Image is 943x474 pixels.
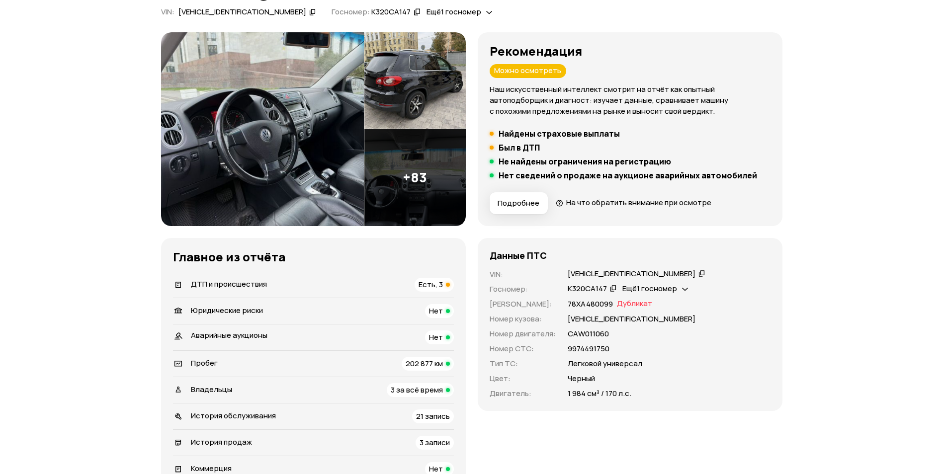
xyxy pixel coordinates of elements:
p: Черный [568,373,595,384]
span: Нет [429,332,443,342]
p: Номер кузова : [490,314,556,324]
h5: Был в ДТП [499,143,540,153]
p: Легковой универсал [568,358,642,369]
h3: Главное из отчёта [173,250,454,264]
span: 21 запись [416,411,450,421]
h5: Найдены страховые выплаты [499,129,620,139]
span: На что обратить внимание при осмотре [566,197,711,208]
span: 3 записи [420,437,450,448]
h3: Рекомендация [490,44,771,58]
span: Владельцы [191,384,232,395]
p: [VEHICLE_IDENTIFICATION_NUMBER] [568,314,695,324]
span: Коммерция [191,463,232,474]
span: Ещё 1 госномер [622,283,677,294]
span: Юридические риски [191,305,263,316]
span: История обслуживания [191,410,276,421]
div: [VEHICLE_IDENTIFICATION_NUMBER] [568,269,695,279]
div: К320СА147 [568,284,607,294]
p: Номер двигателя : [490,328,556,339]
p: САW011060 [568,328,609,339]
p: 1 984 см³ / 170 л.с. [568,388,631,399]
div: Можно осмотреть [490,64,566,78]
h5: Не найдены ограничения на регистрацию [499,157,671,166]
div: [VEHICLE_IDENTIFICATION_NUMBER] [178,7,306,17]
p: VIN : [490,269,556,280]
span: 3 за всё время [391,385,443,395]
span: Аварийные аукционы [191,330,267,340]
h4: Данные ПТС [490,250,547,261]
p: Номер СТС : [490,343,556,354]
span: Нет [429,306,443,316]
span: Подробнее [498,198,539,208]
span: Дубликат [617,299,652,310]
span: Госномер: [332,6,370,17]
p: Двигатель : [490,388,556,399]
p: 9974491750 [568,343,609,354]
h5: Нет сведений о продаже на аукционе аварийных автомобилей [499,170,757,180]
span: Нет [429,464,443,474]
span: История продаж [191,437,252,447]
p: Цвет : [490,373,556,384]
a: На что обратить внимание при осмотре [556,197,712,208]
span: Пробег [191,358,218,368]
p: Наш искусственный интеллект смотрит на отчёт как опытный автоподборщик и диагност: изучает данные... [490,84,771,117]
span: ДТП и происшествия [191,279,267,289]
span: 202 877 км [406,358,443,369]
p: Госномер : [490,284,556,295]
span: Есть, 3 [419,279,443,290]
p: Тип ТС : [490,358,556,369]
div: К320СА147 [371,7,411,17]
p: [PERSON_NAME] : [490,299,556,310]
span: Ещё 1 госномер [427,6,481,17]
button: Подробнее [490,192,548,214]
p: 78ХА480099 [568,299,613,310]
span: VIN : [161,6,174,17]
